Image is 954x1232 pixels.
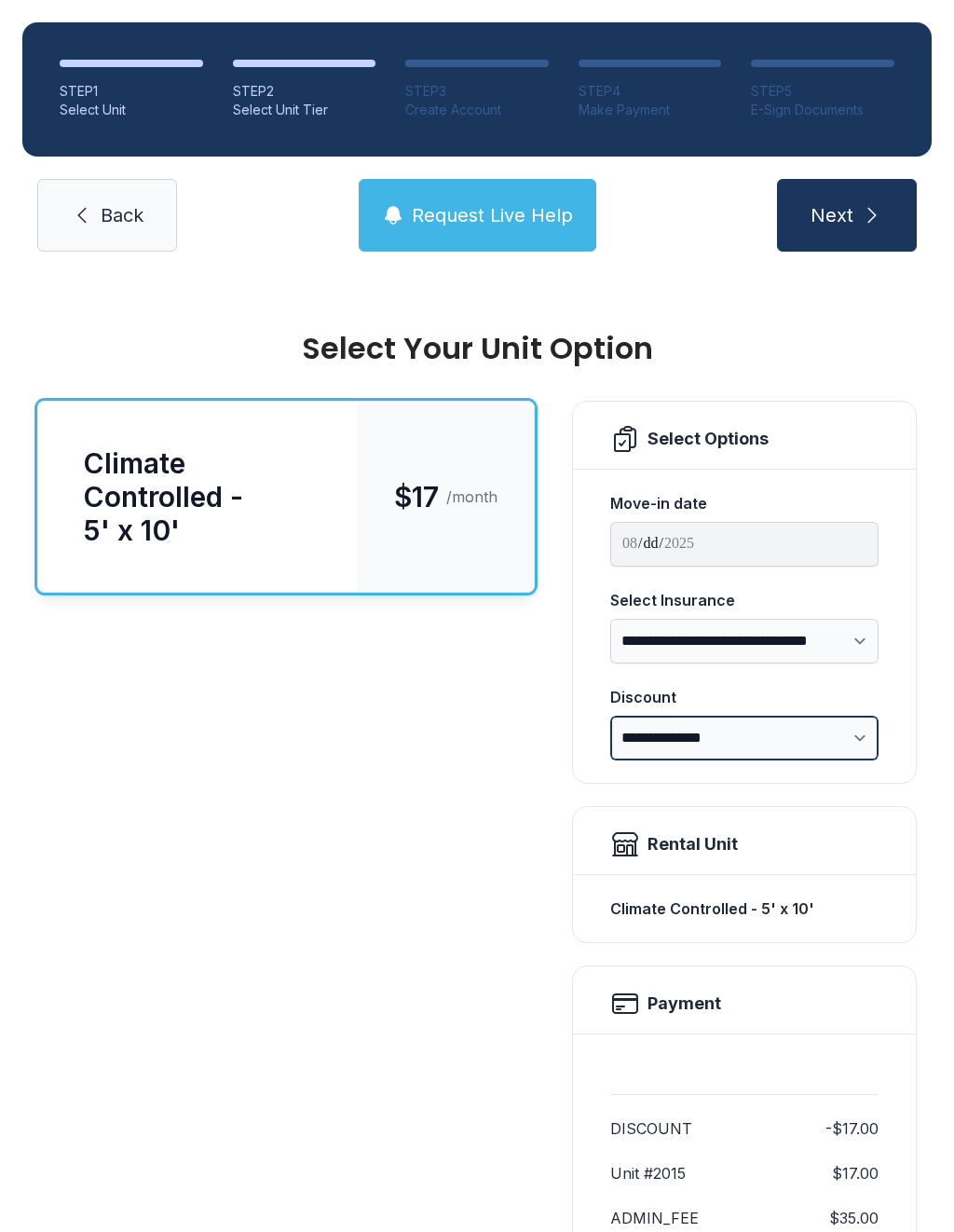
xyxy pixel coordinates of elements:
[610,716,879,760] select: Discount
[394,480,439,513] span: $17
[610,619,879,664] select: Select Insurance
[811,202,853,228] span: Next
[610,522,879,567] input: Move-in date
[610,492,879,514] div: Move-in date
[233,82,376,101] div: STEP 2
[832,1162,879,1184] dd: $17.00
[101,202,143,228] span: Back
[83,446,312,547] div: Climate Controlled - 5' x 10'
[579,82,722,101] div: STEP 4
[751,82,894,101] div: STEP 5
[610,589,879,611] div: Select Insurance
[647,426,769,452] div: Select Options
[60,101,203,119] div: Select Unit
[579,101,722,119] div: Make Payment
[610,1207,699,1229] dt: ADMIN_FEE
[60,82,203,101] div: STEP 1
[647,991,721,1017] h2: Payment
[405,82,549,101] div: STEP 3
[405,101,549,119] div: Create Account
[610,1117,692,1140] dt: DISCOUNT
[829,1207,879,1229] dd: $35.00
[446,486,497,508] span: /month
[233,101,376,119] div: Select Unit Tier
[751,101,894,119] div: E-Sign Documents
[610,890,879,927] div: Climate Controlled - 5' x 10'
[412,202,573,228] span: Request Live Help
[825,1117,879,1140] dd: -$17.00
[610,1162,686,1184] dt: Unit #2015
[37,334,917,363] div: Select Your Unit Option
[610,686,879,708] div: Discount
[647,831,738,857] div: Rental Unit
